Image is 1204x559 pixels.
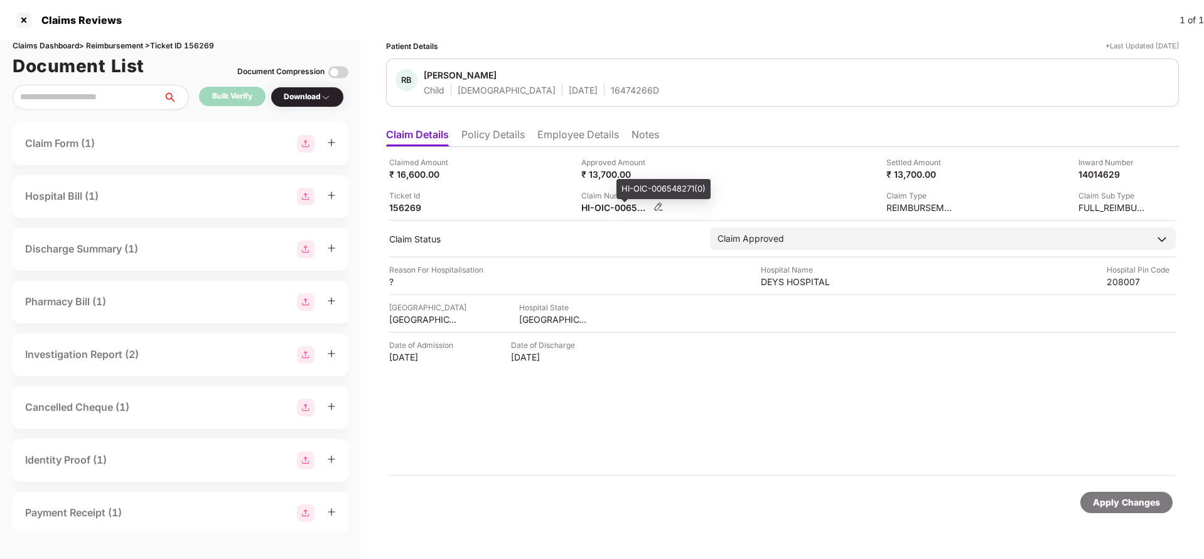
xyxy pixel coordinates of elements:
div: Claims Reviews [34,14,122,26]
div: Ticket Id [389,190,458,202]
div: Claims Dashboard > Reimbursement > Ticket ID 156269 [13,40,348,52]
img: svg+xml;base64,PHN2ZyBpZD0iR3JvdXBfMjg4MTMiIGRhdGEtbmFtZT0iR3JvdXAgMjg4MTMiIHhtbG5zPSJodHRwOi8vd3... [297,452,314,469]
div: HI-OIC-006548271(0) [581,202,650,214]
div: REIMBURSEMENT [886,202,955,214]
div: [DEMOGRAPHIC_DATA] [458,84,556,96]
div: [GEOGRAPHIC_DATA] [389,313,458,325]
div: 156269 [389,202,458,214]
div: [DATE] [511,351,580,363]
div: Claim Form (1) [25,136,95,151]
div: 14014629 [1078,168,1148,180]
span: plus [327,191,336,200]
div: Date of Discharge [511,339,580,351]
img: svg+xml;base64,PHN2ZyBpZD0iR3JvdXBfMjg4MTMiIGRhdGEtbmFtZT0iR3JvdXAgMjg4MTMiIHhtbG5zPSJodHRwOi8vd3... [297,188,314,205]
h1: Document List [13,52,144,80]
div: 16474266D [611,84,659,96]
div: Document Compression [237,66,325,78]
img: svg+xml;base64,PHN2ZyBpZD0iR3JvdXBfMjg4MTMiIGRhdGEtbmFtZT0iR3JvdXAgMjg4MTMiIHhtbG5zPSJodHRwOi8vd3... [297,135,314,153]
div: HI-OIC-006548271(0) [616,179,711,199]
div: Inward Number [1078,156,1148,168]
div: Bulk Verify [212,90,252,102]
span: plus [327,349,336,358]
div: Patient Details [386,40,438,52]
div: Apply Changes [1093,496,1160,509]
span: plus [327,507,336,516]
div: Discharge Summary (1) [25,241,138,257]
div: ? [389,276,458,288]
div: [DATE] [389,351,458,363]
div: Download [284,91,331,103]
div: Claimed Amount [389,156,458,168]
div: Claim Number [581,190,664,202]
div: Cancelled Cheque (1) [25,399,129,415]
li: Policy Details [461,128,525,146]
li: Employee Details [537,128,619,146]
span: plus [327,455,336,464]
span: plus [327,138,336,147]
img: svg+xml;base64,PHN2ZyBpZD0iVG9nZ2xlLTMyeDMyIiB4bWxucz0iaHR0cDovL3d3dy53My5vcmcvMjAwMC9zdmciIHdpZH... [328,62,348,82]
img: svg+xml;base64,PHN2ZyBpZD0iRWRpdC0zMngzMiIgeG1sbnM9Imh0dHA6Ly93d3cudzMub3JnLzIwMDAvc3ZnIiB3aWR0aD... [653,202,664,212]
div: Pharmacy Bill (1) [25,294,106,310]
div: Claim Approved [718,232,784,246]
div: Investigation Report (2) [25,347,139,362]
button: search [163,85,189,110]
div: Hospital Pin Code [1107,264,1176,276]
div: [GEOGRAPHIC_DATA] [519,313,588,325]
img: svg+xml;base64,PHN2ZyBpZD0iR3JvdXBfMjg4MTMiIGRhdGEtbmFtZT0iR3JvdXAgMjg4MTMiIHhtbG5zPSJodHRwOi8vd3... [297,346,314,364]
span: plus [327,402,336,411]
div: Hospital Name [761,264,830,276]
div: Hospital State [519,301,588,313]
div: [PERSON_NAME] [424,69,497,81]
div: Reason For Hospitalisation [389,264,483,276]
img: svg+xml;base64,PHN2ZyBpZD0iR3JvdXBfMjg4MTMiIGRhdGEtbmFtZT0iR3JvdXAgMjg4MTMiIHhtbG5zPSJodHRwOi8vd3... [297,241,314,258]
div: [GEOGRAPHIC_DATA] [389,301,466,313]
span: search [163,92,188,102]
div: ₹ 13,700.00 [886,168,955,180]
div: 1 of 1 [1180,13,1204,27]
div: Approved Amount [581,156,650,168]
li: Notes [632,128,659,146]
img: downArrowIcon [1156,233,1168,246]
div: *Last Updated [DATE] [1105,40,1179,52]
img: svg+xml;base64,PHN2ZyBpZD0iR3JvdXBfMjg4MTMiIGRhdGEtbmFtZT0iR3JvdXAgMjg4MTMiIHhtbG5zPSJodHRwOi8vd3... [297,293,314,311]
div: Payment Receipt (1) [25,505,122,521]
div: Child [424,84,444,96]
span: plus [327,296,336,305]
div: FULL_REIMBURSEMENT [1078,202,1148,214]
div: Hospital Bill (1) [25,188,99,204]
img: svg+xml;base64,PHN2ZyBpZD0iR3JvdXBfMjg4MTMiIGRhdGEtbmFtZT0iR3JvdXAgMjg4MTMiIHhtbG5zPSJodHRwOi8vd3... [297,399,314,416]
div: Settled Amount [886,156,955,168]
div: Claim Status [389,233,697,245]
div: 208007 [1107,276,1176,288]
div: ₹ 13,700.00 [581,168,650,180]
div: ₹ 16,600.00 [389,168,458,180]
div: Date of Admission [389,339,458,351]
span: plus [327,244,336,252]
div: [DATE] [569,84,598,96]
div: Claim Type [886,190,955,202]
div: DEYS HOSPITAL [761,276,830,288]
img: svg+xml;base64,PHN2ZyBpZD0iR3JvdXBfMjg4MTMiIGRhdGEtbmFtZT0iR3JvdXAgMjg4MTMiIHhtbG5zPSJodHRwOi8vd3... [297,504,314,522]
div: Claim Sub Type [1078,190,1148,202]
li: Claim Details [386,128,449,146]
div: Identity Proof (1) [25,452,107,468]
div: RB [395,69,417,91]
img: svg+xml;base64,PHN2ZyBpZD0iRHJvcGRvd24tMzJ4MzIiIHhtbG5zPSJodHRwOi8vd3d3LnczLm9yZy8yMDAwL3N2ZyIgd2... [321,92,331,102]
